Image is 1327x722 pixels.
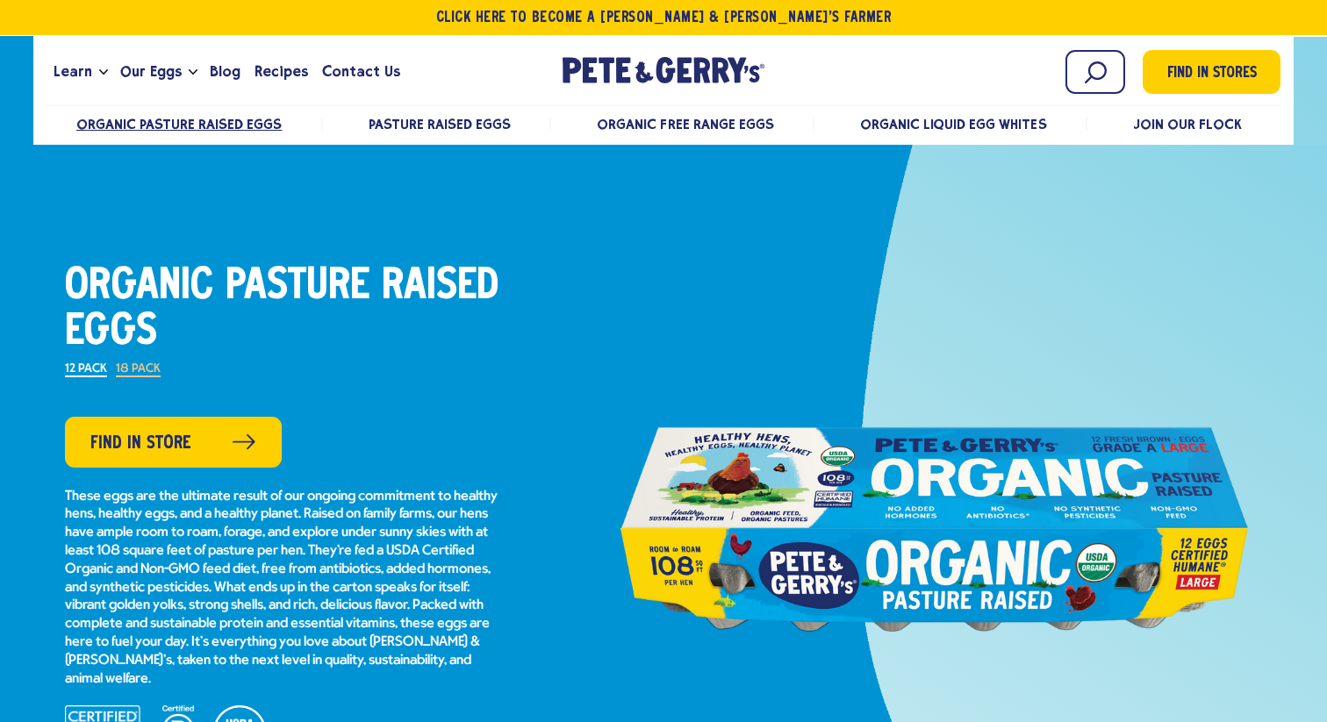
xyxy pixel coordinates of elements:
span: Find in Store [90,430,191,457]
span: Blog [210,61,240,82]
span: Find in Stores [1167,62,1257,86]
a: Recipes [247,48,315,96]
h1: Organic Pasture Raised Eggs [65,264,504,355]
button: Open the dropdown menu for Our Eggs [189,69,197,75]
a: Organic Liquid Egg Whites [860,116,1047,132]
input: Search [1065,50,1125,94]
a: Organic Pasture Raised Eggs [76,116,283,132]
a: Find in Store [65,417,282,468]
a: Our Eggs [113,48,189,96]
a: Organic Free Range Eggs [597,116,773,132]
a: Learn [47,48,99,96]
a: Find in Stores [1143,50,1280,94]
a: Join Our Flock [1133,116,1242,132]
span: Recipes [255,61,308,82]
a: Pasture Raised Eggs [369,116,511,132]
span: Learn [54,61,92,82]
label: 12 Pack [65,363,107,377]
span: Contact Us [322,61,400,82]
a: Contact Us [315,48,407,96]
span: Our Eggs [120,61,182,82]
nav: desktop product menu [47,104,1280,142]
label: 18 Pack [116,363,161,377]
button: Open the dropdown menu for Learn [99,69,108,75]
p: These eggs are the ultimate result of our ongoing commitment to healthy hens, healthy eggs, and a... [65,488,504,689]
a: Blog [203,48,247,96]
